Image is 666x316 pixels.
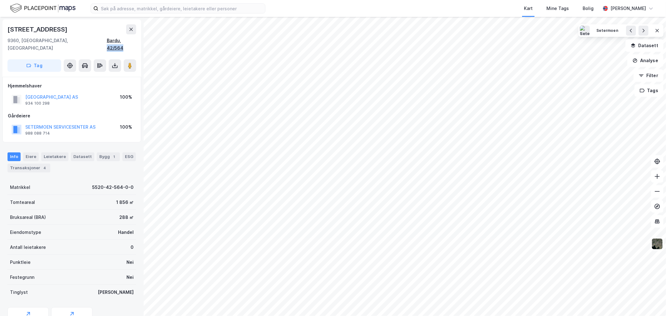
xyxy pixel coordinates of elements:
div: 100% [120,93,132,101]
div: Nei [126,259,134,266]
div: 988 088 714 [25,131,50,136]
button: Analyse [627,54,664,67]
div: Kontrollprogram for chat [635,286,666,316]
div: Mine Tags [546,5,569,12]
div: Punktleie [10,259,31,266]
div: Bygg [97,152,120,161]
div: [PERSON_NAME] [610,5,646,12]
div: Bolig [583,5,594,12]
button: Filter [634,69,664,82]
div: 934 100 298 [25,101,50,106]
div: 9360, [GEOGRAPHIC_DATA], [GEOGRAPHIC_DATA] [7,37,107,52]
div: Leietakere [41,152,68,161]
div: [PERSON_NAME] [98,289,134,296]
div: Tomteareal [10,199,35,206]
div: Eiere [23,152,39,161]
button: Tag [7,59,61,72]
div: Eiendomstype [10,229,41,236]
div: Nei [126,274,134,281]
div: Info [7,152,21,161]
div: Datasett [71,152,94,161]
div: 1 856 ㎡ [116,199,134,206]
div: Hjemmelshaver [8,82,136,90]
div: Antall leietakere [10,244,46,251]
input: Søk på adresse, matrikkel, gårdeiere, leietakere eller personer [98,4,265,13]
div: 5520-42-564-0-0 [92,184,134,191]
div: Setermoen [596,28,618,33]
div: 100% [120,123,132,131]
div: Transaksjoner [7,164,50,172]
img: logo.f888ab2527a4732fd821a326f86c7f29.svg [10,3,76,14]
div: 288 ㎡ [119,214,134,221]
div: Kart [524,5,533,12]
div: ESG [122,152,136,161]
div: Gårdeiere [8,112,136,120]
button: Datasett [625,39,664,52]
div: 4 [42,165,48,171]
div: Matrikkel [10,184,30,191]
div: Tinglyst [10,289,28,296]
img: 9k= [651,238,663,250]
button: Setermoen [592,26,622,36]
div: Festegrunn [10,274,34,281]
div: Handel [118,229,134,236]
div: Bruksareal (BRA) [10,214,46,221]
div: [STREET_ADDRESS] [7,24,69,34]
div: 1 [111,154,117,160]
button: Tags [634,84,664,97]
img: Setermoen [580,26,590,36]
div: 0 [131,244,134,251]
iframe: Chat Widget [635,286,666,316]
div: Bardu, 42/564 [107,37,136,52]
